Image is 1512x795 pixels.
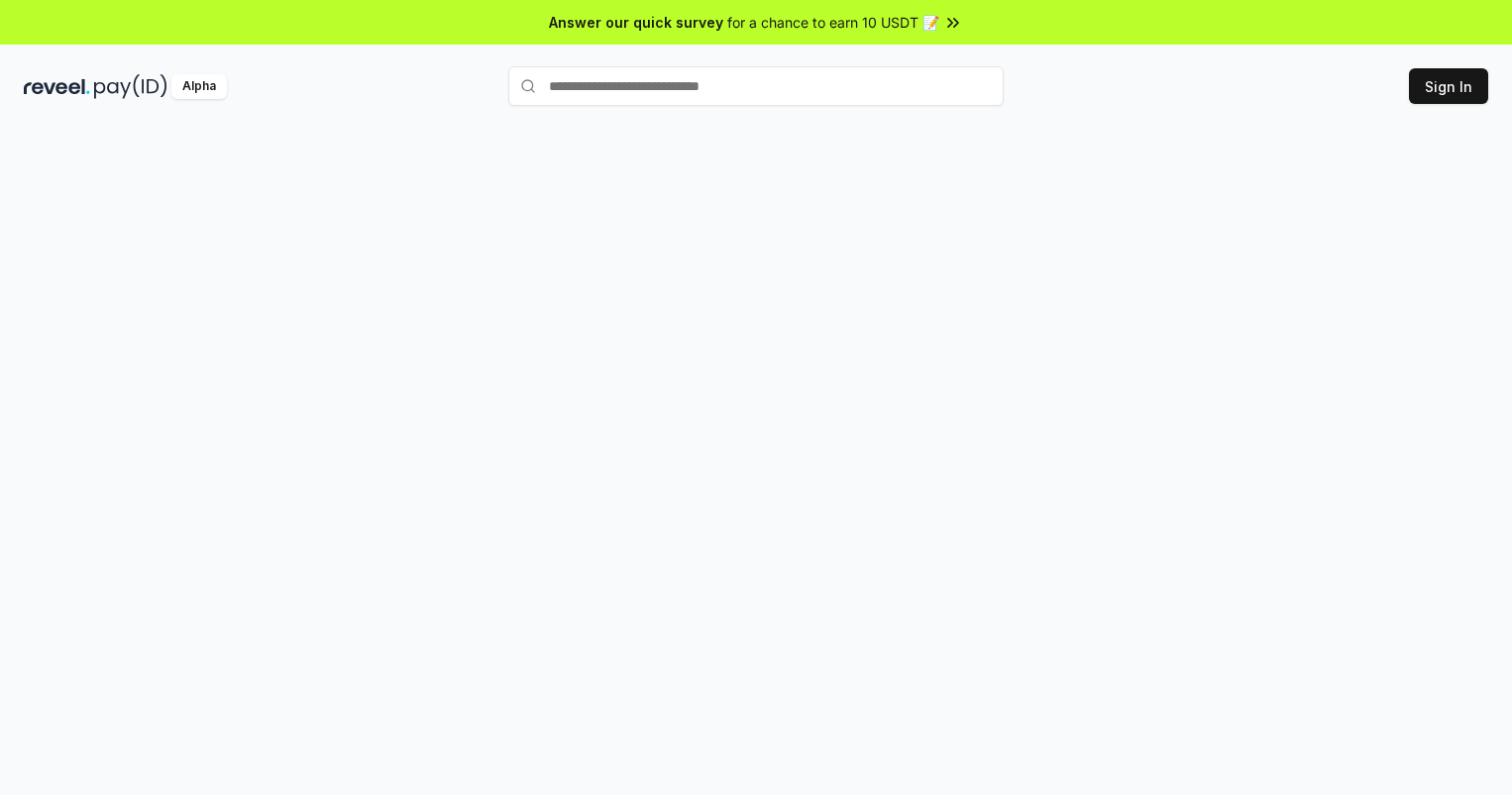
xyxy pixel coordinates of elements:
img: reveel_dark [24,74,90,99]
button: Sign In [1409,68,1488,104]
span: for a chance to earn 10 USDT 📝 [727,12,939,33]
div: Alpha [171,74,227,99]
span: Answer our quick survey [549,12,723,33]
img: pay_id [94,74,167,99]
